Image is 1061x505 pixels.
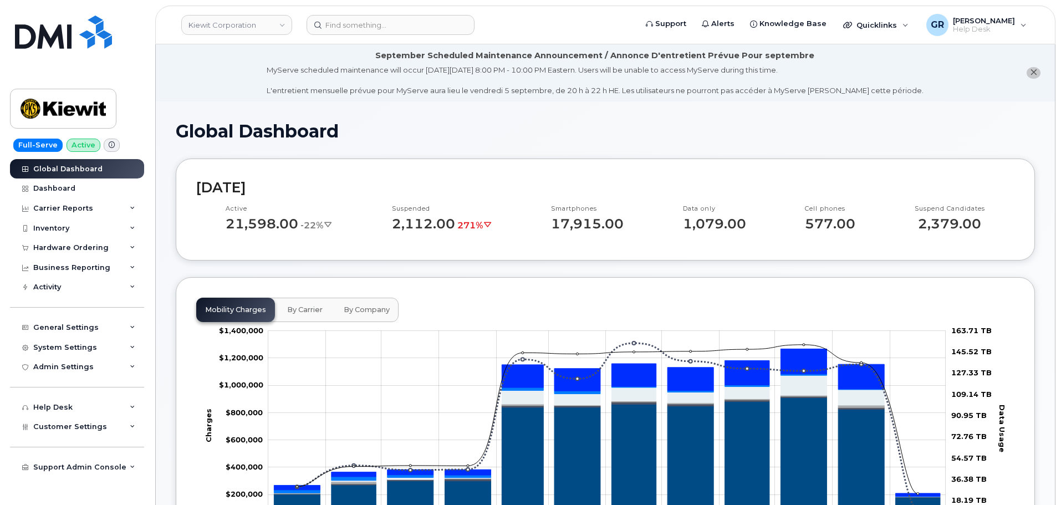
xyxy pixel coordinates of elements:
tspan: 36.38 TB [951,475,987,483]
tspan: $1,000,000 [219,380,263,389]
g: Roaming [274,396,940,497]
span: -22% [300,220,333,231]
span: By Company [344,305,390,314]
tspan: $600,000 [226,435,263,443]
tspan: Charges [204,409,213,442]
p: 21,598.00 [226,216,333,231]
p: 17,915.00 [551,216,624,231]
p: Suspended [392,205,492,213]
h2: [DATE] [196,179,1014,196]
tspan: 72.76 TB [951,432,987,441]
tspan: 54.57 TB [951,453,987,462]
p: Smartphones [551,205,624,213]
div: September Scheduled Maintenance Announcement / Annonce D'entretient Prévue Pour septembre [375,50,814,62]
tspan: $1,400,000 [219,325,263,334]
tspan: 18.19 TB [951,496,987,504]
g: Other Charges [274,349,940,496]
tspan: Data Usage [998,404,1007,452]
p: Cell phones [805,205,855,213]
tspan: $800,000 [226,407,263,416]
tspan: 90.95 TB [951,411,987,420]
div: MyServe scheduled maintenance will occur [DATE][DATE] 8:00 PM - 10:00 PM Eastern. Users will be u... [267,65,924,96]
tspan: $1,200,000 [219,353,263,361]
span: By Carrier [287,305,323,314]
p: 2,112.00 [392,216,492,231]
tspan: 145.52 TB [951,347,992,356]
button: close notification [1027,67,1040,79]
g: Features [274,374,940,496]
tspan: 109.14 TB [951,389,992,398]
h1: Global Dashboard [176,121,1035,141]
tspan: 163.71 TB [951,325,992,334]
span: 271% [457,220,492,231]
p: 577.00 [805,216,855,231]
p: Suspend Candidates [915,205,985,213]
p: Active [226,205,333,213]
iframe: Messenger Launcher [1013,457,1053,497]
p: 1,079.00 [683,216,746,231]
p: Data only [683,205,746,213]
tspan: 127.33 TB [951,368,992,377]
tspan: $400,000 [226,462,263,471]
p: 2,379.00 [915,216,985,231]
tspan: $200,000 [226,489,263,498]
